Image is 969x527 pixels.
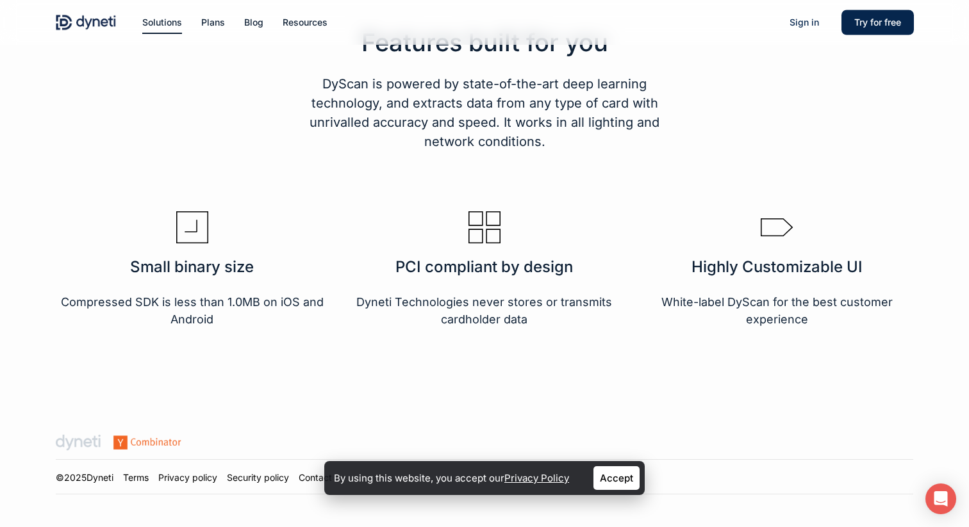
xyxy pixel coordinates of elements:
[283,15,327,29] a: Resources
[790,17,819,28] span: Sign in
[55,259,328,275] h3: Small binary size
[348,293,621,328] p: Dyneti Technologies never stores or transmits cardholder data
[640,259,913,275] h3: Highly Customizable UI
[56,472,113,483] a: ©2025Dyneti
[61,295,324,326] span: Compressed SDK is less than 1.0MB on iOS and Android
[201,17,225,28] span: Plans
[283,17,327,28] span: Resources
[201,15,225,29] a: Plans
[290,74,679,151] h5: DyScan is powered by state-of-the-art deep learning technology, and extracts data from any type o...
[64,472,87,483] span: 2025
[244,15,263,29] a: Blog
[142,17,182,28] span: Solutions
[593,466,640,490] a: Accept
[334,469,569,487] p: By using this website, you accept our
[158,472,217,483] a: Privacy policy
[142,15,182,29] a: Solutions
[348,259,621,275] h3: PCI compliant by design
[123,472,149,483] a: Terms
[504,472,569,484] a: Privacy Policy
[854,17,901,28] span: Try for free
[777,15,832,29] a: Sign in
[841,15,914,29] a: Try for free
[925,483,956,514] div: Open Intercom Messenger
[244,17,263,28] span: Blog
[661,295,893,326] span: White-label DyScan for the best customer experience
[227,472,289,483] a: Security policy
